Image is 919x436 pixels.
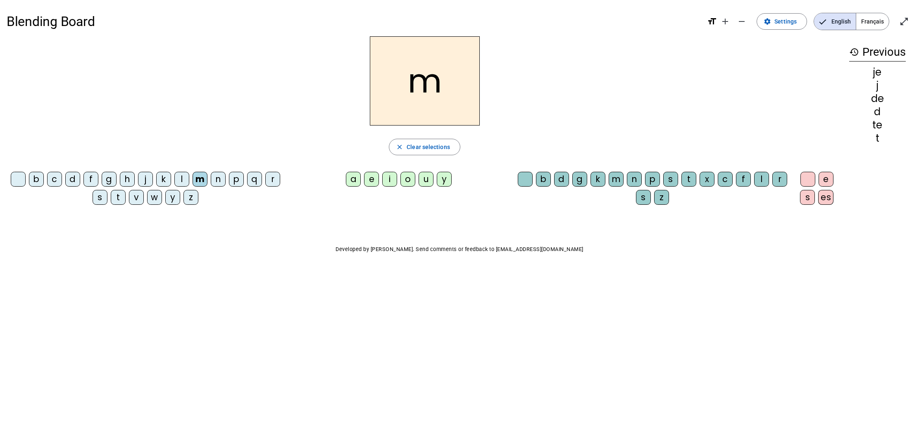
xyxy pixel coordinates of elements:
[7,244,912,254] p: Developed by [PERSON_NAME]. Send comments or feedback to [EMAIL_ADDRESS][DOMAIN_NAME]
[211,172,226,187] div: n
[764,18,771,25] mat-icon: settings
[736,172,751,187] div: f
[754,172,769,187] div: l
[437,172,452,187] div: y
[346,172,361,187] div: a
[554,172,569,187] div: d
[849,94,906,104] div: de
[129,190,144,205] div: v
[102,172,117,187] div: g
[47,172,62,187] div: c
[700,172,714,187] div: x
[138,172,153,187] div: j
[814,13,856,30] span: English
[733,13,750,30] button: Decrease font size
[590,172,605,187] div: k
[193,172,207,187] div: m
[663,172,678,187] div: s
[627,172,642,187] div: n
[389,139,460,155] button: Clear selections
[800,190,815,205] div: s
[265,172,280,187] div: r
[609,172,624,187] div: m
[396,143,403,151] mat-icon: close
[856,13,889,30] span: Français
[65,172,80,187] div: d
[718,172,733,187] div: c
[774,17,797,26] span: Settings
[849,133,906,143] div: t
[849,81,906,90] div: j
[849,120,906,130] div: te
[819,172,833,187] div: e
[814,13,889,30] mat-button-toggle-group: Language selection
[654,190,669,205] div: z
[156,172,171,187] div: k
[737,17,747,26] mat-icon: remove
[717,13,733,30] button: Increase font size
[382,172,397,187] div: i
[849,107,906,117] div: d
[645,172,660,187] div: p
[165,190,180,205] div: y
[93,190,107,205] div: s
[757,13,807,30] button: Settings
[899,17,909,26] mat-icon: open_in_full
[174,172,189,187] div: l
[419,172,433,187] div: u
[407,142,450,152] span: Clear selections
[147,190,162,205] div: w
[849,47,859,57] mat-icon: history
[536,172,551,187] div: b
[849,67,906,77] div: je
[896,13,912,30] button: Enter full screen
[183,190,198,205] div: z
[400,172,415,187] div: o
[83,172,98,187] div: f
[849,43,906,62] h3: Previous
[120,172,135,187] div: h
[818,190,833,205] div: es
[7,8,700,35] h1: Blending Board
[681,172,696,187] div: t
[370,36,480,126] h2: m
[772,172,787,187] div: r
[707,17,717,26] mat-icon: format_size
[229,172,244,187] div: p
[29,172,44,187] div: b
[111,190,126,205] div: t
[364,172,379,187] div: e
[247,172,262,187] div: q
[636,190,651,205] div: s
[572,172,587,187] div: g
[720,17,730,26] mat-icon: add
